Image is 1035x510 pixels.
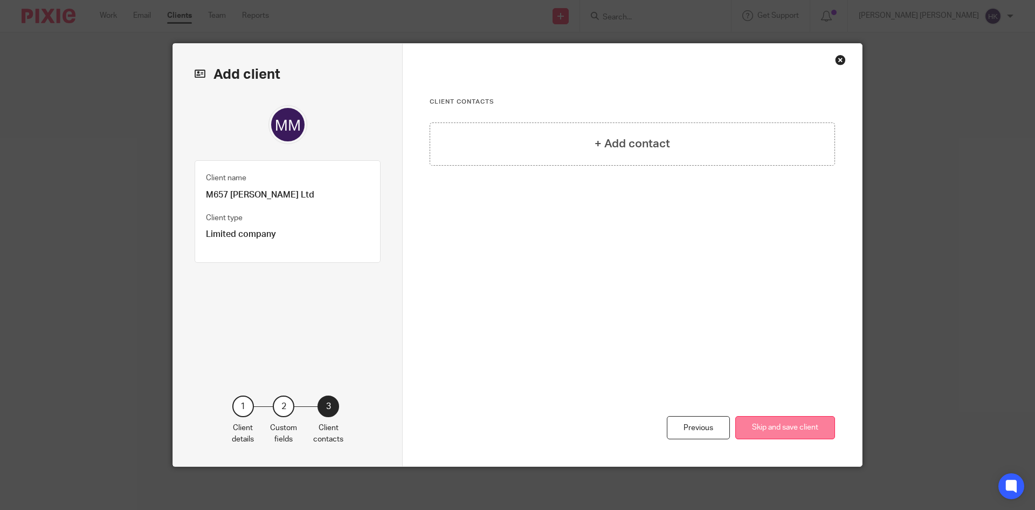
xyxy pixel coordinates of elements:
[318,396,339,417] div: 3
[835,55,846,65] div: Close this dialog window
[206,229,369,240] p: Limited company
[206,173,246,183] label: Client name
[206,189,369,201] p: M657 [PERSON_NAME] Ltd
[667,416,730,439] div: Previous
[270,423,297,445] p: Custom fields
[206,213,243,223] label: Client type
[735,416,835,439] button: Skip and save client
[232,396,254,417] div: 1
[232,423,254,445] p: Client details
[313,423,343,445] p: Client contacts
[273,396,294,417] div: 2
[268,105,307,144] img: svg%3E
[430,98,835,106] h3: Client contacts
[195,65,381,84] h2: Add client
[595,135,670,152] h4: + Add contact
